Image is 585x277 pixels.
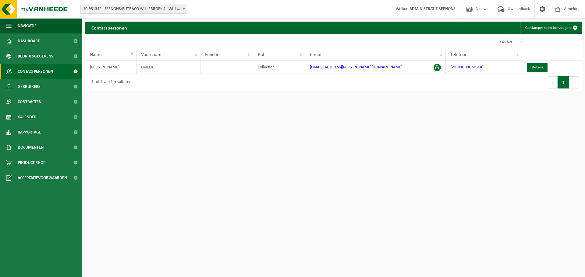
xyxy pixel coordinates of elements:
a: Contactpersoon toevoegen [520,22,581,34]
button: Next [569,76,579,88]
span: Contracten [18,94,41,109]
span: Naam [90,52,102,57]
td: Collection [253,61,305,74]
td: [PERSON_NAME] [85,61,136,74]
span: Bedrijfsgegevens [18,49,53,64]
span: Functie [205,52,219,57]
h2: Contactpersonen [85,22,133,33]
div: 1 tot 1 van 1 resultaten [88,77,131,88]
span: Voornaam [141,52,161,57]
span: Documenten [18,140,44,155]
span: Kalender [18,109,37,125]
span: Contactpersonen [18,64,53,79]
td: EMELIE [136,61,201,74]
a: [EMAIL_ADDRESS][PERSON_NAME][DOMAIN_NAME] [310,65,402,70]
button: Previous [548,76,558,88]
span: Rapportage [18,125,41,140]
span: Product Shop [18,155,45,170]
span: Navigatie [18,18,37,33]
button: 1 [558,76,569,88]
span: 10-981342 - SEENONS/EUTRACO WILLEBROEK 4 - WILLEBROEK [80,5,187,14]
span: Acceptatievoorwaarden [18,170,67,185]
label: Zoeken: [499,39,515,44]
strong: ADMINISTRATIE SEENONS [409,7,456,11]
span: E-mail [310,52,323,57]
span: Gebruikers [18,79,41,94]
span: 10-981342 - SEENONS/EUTRACO WILLEBROEK 4 - WILLEBROEK [81,5,187,13]
a: [PHONE_NUMBER] [450,65,484,70]
span: Telefoon [450,52,467,57]
span: Details [532,65,543,69]
span: Rol [258,52,264,57]
a: Details [527,63,548,72]
span: Dashboard [18,33,41,49]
